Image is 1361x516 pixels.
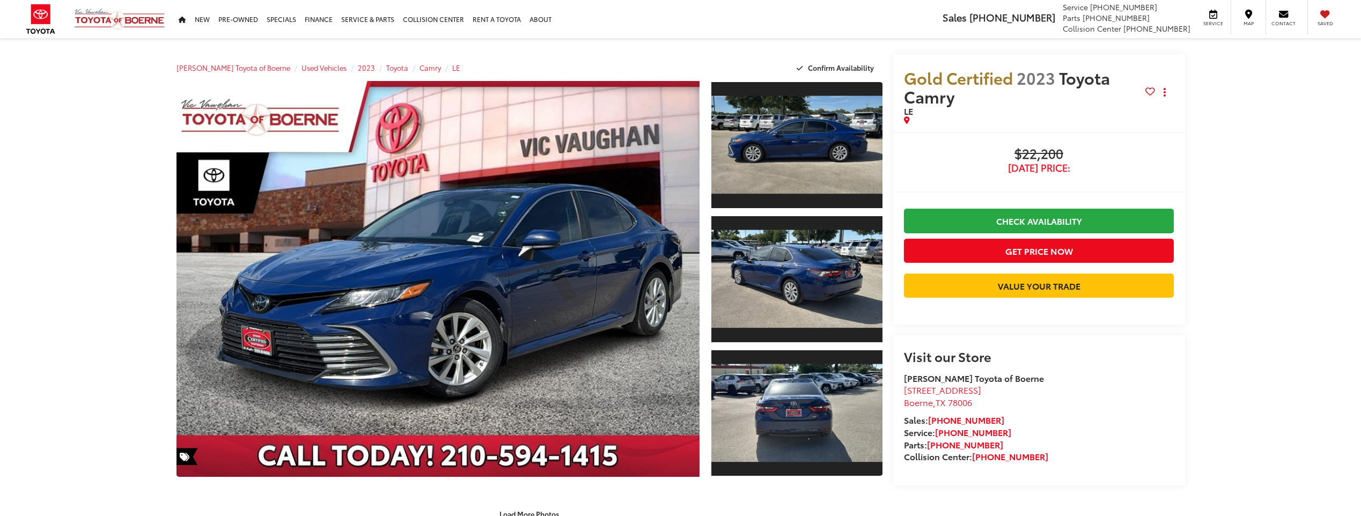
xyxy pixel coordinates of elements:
span: Sales [943,10,967,24]
a: Value Your Trade [904,274,1174,298]
span: 78006 [948,396,972,408]
span: 2023 [1017,66,1055,89]
span: Contact [1271,20,1296,27]
span: Toyota Camry [904,66,1110,108]
span: [PHONE_NUMBER] [1123,23,1190,34]
span: Service [1063,2,1088,12]
h2: Visit our Store [904,349,1174,363]
a: Expand Photo 1 [711,81,882,209]
button: Actions [1155,83,1174,102]
span: Saved [1313,20,1337,27]
a: Camry [420,63,441,72]
a: Check Availability [904,209,1174,233]
img: 2023 Toyota Camry LE [710,96,884,194]
a: [PHONE_NUMBER] [928,414,1004,426]
span: , [904,396,972,408]
span: Service [1201,20,1225,27]
span: $22,200 [904,146,1174,163]
a: [PERSON_NAME] Toyota of Boerne [176,63,290,72]
span: [STREET_ADDRESS] [904,384,981,396]
span: dropdown dots [1164,88,1166,97]
span: LE [904,105,913,117]
span: [DATE] Price: [904,163,1174,173]
a: Expand Photo 0 [176,81,700,477]
a: 2023 [358,63,375,72]
span: [PHONE_NUMBER] [1090,2,1157,12]
a: [STREET_ADDRESS] Boerne,TX 78006 [904,384,981,408]
strong: [PERSON_NAME] Toyota of Boerne [904,372,1044,384]
a: LE [452,63,460,72]
span: Confirm Availability [808,63,874,72]
a: [PHONE_NUMBER] [927,438,1003,451]
span: Collision Center [1063,23,1121,34]
strong: Service: [904,426,1011,438]
img: 2023 Toyota Camry LE [171,79,705,479]
a: [PHONE_NUMBER] [972,450,1048,462]
a: [PHONE_NUMBER] [935,426,1011,438]
span: Gold Certified [904,66,1013,89]
img: Vic Vaughan Toyota of Boerne [74,8,165,30]
span: [PHONE_NUMBER] [1083,12,1150,23]
a: Expand Photo 3 [711,349,882,477]
img: 2023 Toyota Camry LE [710,364,884,462]
button: Get Price Now [904,239,1174,263]
button: Confirm Availability [791,58,882,77]
strong: Parts: [904,438,1003,451]
span: Map [1237,20,1260,27]
strong: Collision Center: [904,450,1048,462]
a: Expand Photo 2 [711,215,882,343]
span: Boerne [904,396,933,408]
a: Toyota [386,63,408,72]
a: Used Vehicles [301,63,347,72]
span: Special [176,448,198,465]
img: 2023 Toyota Camry LE [710,230,884,328]
span: Parts [1063,12,1080,23]
span: [PHONE_NUMBER] [969,10,1055,24]
strong: Sales: [904,414,1004,426]
span: TX [936,396,946,408]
